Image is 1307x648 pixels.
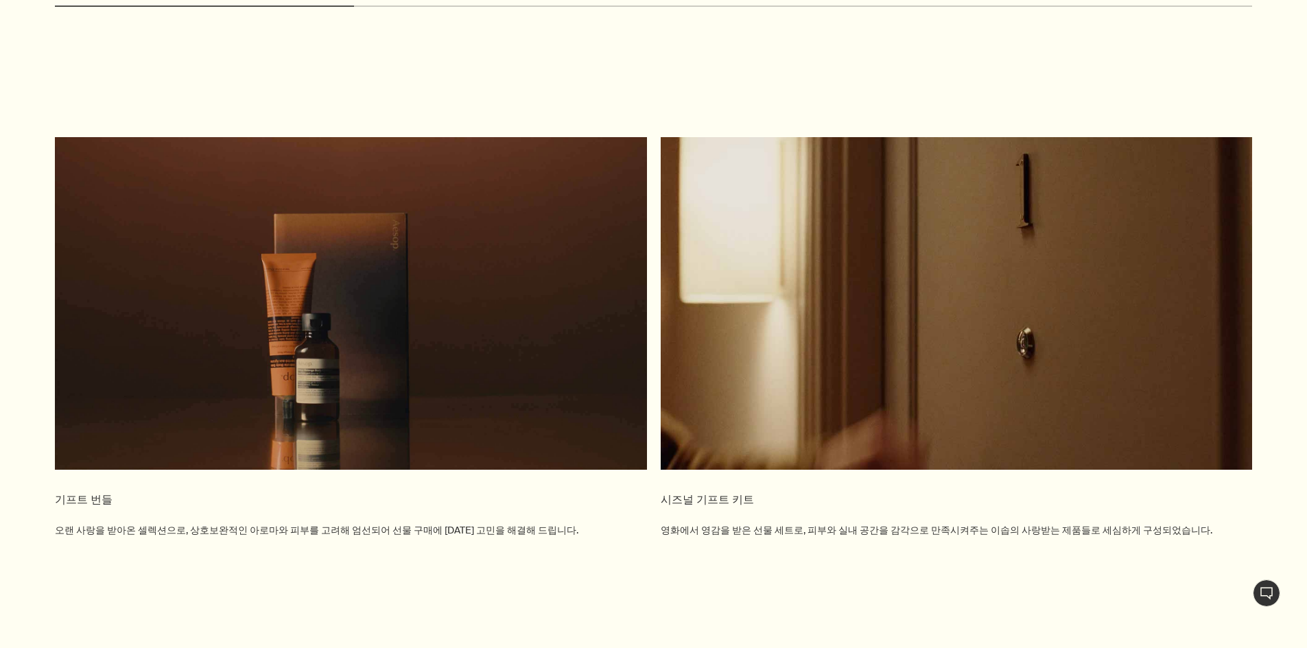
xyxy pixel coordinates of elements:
[661,492,754,507] span: 시즈널 기프트 키트
[661,491,754,509] a: 시즈널 기프트 키트
[55,492,113,507] span: 기프트 번들
[55,137,647,470] a: Discover gift bundles
[661,137,1253,470] a: 시즈널 기프트 보기
[1253,579,1280,607] button: 1:1 채팅 상담
[661,523,1253,538] p: 영화에서 영감을 받은 선물 세트로, 피부와 실내 공간을 감각으로 만족시켜주는 이솝의 사랑받는 제품들로 세심하게 구성되었습니다.
[55,523,647,538] p: 오랜 사랑을 받아온 셀렉션으로, 상호보완적인 아로마와 피부를 고려해 엄선되어 선물 구매에 [DATE] 고민을 해결해 드립니다.
[55,491,113,509] a: 기프트 번들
